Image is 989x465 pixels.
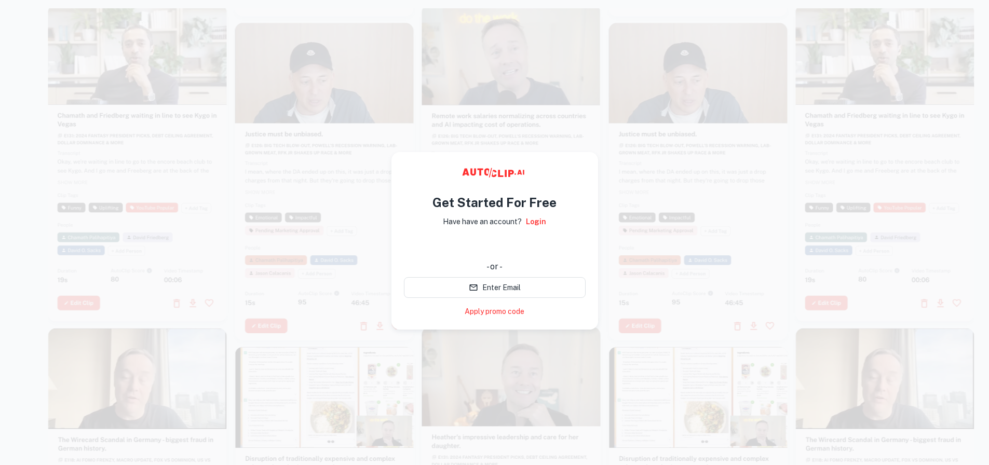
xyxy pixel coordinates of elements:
h4: Get Started For Free [432,193,557,212]
iframe: Sign in with Google Button [399,235,591,257]
a: Login [526,216,546,227]
p: Have have an account? [443,216,522,227]
a: Apply promo code [465,306,524,317]
button: Enter Email [404,277,586,298]
div: - or - [404,261,586,273]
